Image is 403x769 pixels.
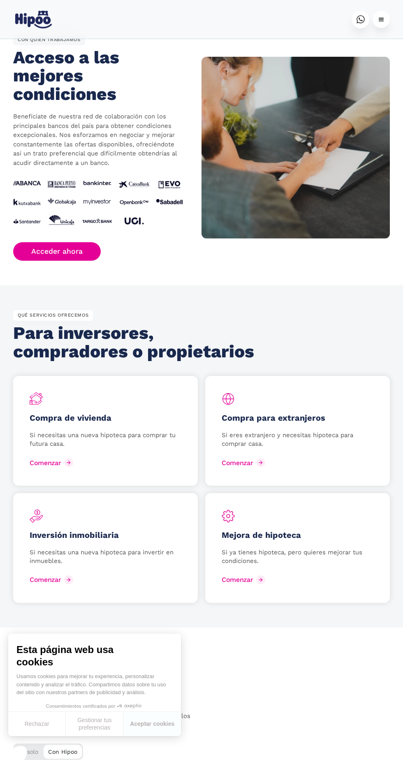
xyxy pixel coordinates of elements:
[222,576,253,584] div: Comenzar
[30,413,111,423] h5: Compra de vivienda
[373,11,390,28] div: menu
[222,548,373,565] p: Si ya tienes hipoteca, pero quieres mejorar tus condiciones.
[30,459,61,467] div: Comenzar
[222,413,325,423] h5: Compra para extranjeros
[30,573,75,586] a: Comenzar
[222,459,253,467] div: Comenzar
[13,35,85,45] div: CON QUIÉN TRABAJAMOS
[13,324,257,361] h2: Para inversores, compradores o propietarios
[30,431,181,448] p: Si necesitas una nueva hipoteca para comprar tu futura casa.
[222,456,267,469] a: Comenzar
[222,573,267,586] a: Comenzar
[13,112,183,167] p: Benefíciate de nuestra red de colaboración con los principales bancos del país para obtener condi...
[13,242,101,261] a: Acceder ahora
[30,576,61,584] div: Comenzar
[44,745,82,757] div: Con Hipoo
[13,310,93,321] div: QUÉ SERVICIOS OFRECEMOS
[222,431,373,448] p: Si eres extranjero y necesitas hipoteca para comprar casa.
[30,548,181,565] p: Si necesitas una nueva hipoteca para invertir en inmuebles.
[30,456,75,469] a: Comenzar
[13,744,83,757] div: Tú solo
[13,49,170,104] h2: Acceso a las mejores condiciones
[13,7,53,32] a: home
[222,530,301,540] h5: Mejora de hipoteca
[30,530,119,540] h5: Inversión inmobiliaria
